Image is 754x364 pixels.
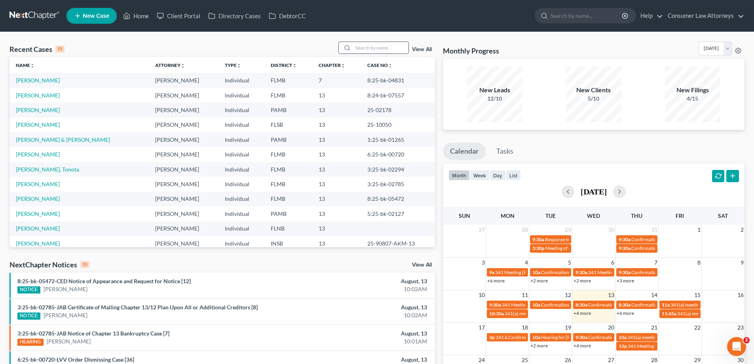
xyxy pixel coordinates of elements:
[264,206,312,221] td: PAMB
[664,9,744,23] a: Consumer Law Attorneys
[412,47,432,52] a: View All
[607,225,615,234] span: 30
[83,13,109,19] span: New Case
[478,323,486,332] span: 17
[312,88,361,103] td: 13
[489,311,504,316] span: 10:30a
[218,103,264,117] td: Individual
[650,290,658,300] span: 14
[545,236,642,242] span: Response to TST's Objection [PERSON_NAME]
[627,334,704,340] span: 341(a) meeting for [PERSON_NAME]
[271,62,297,68] a: Districtunfold_more
[149,162,218,177] td: [PERSON_NAME]
[718,212,728,219] span: Sat
[505,311,581,316] span: 341(a) meeting for [PERSON_NAME]
[312,221,361,236] td: 13
[631,245,715,251] span: Confirmation Hearing [PERSON_NAME]
[292,63,297,68] i: unfold_more
[617,278,634,284] a: +3 more
[532,269,540,275] span: 10a
[697,225,701,234] span: 1
[17,330,169,337] a: 3:25-bk-02785-JAB Notice of Chapter 13 Bankruptcy Case [7]
[16,225,60,232] a: [PERSON_NAME]
[650,225,658,234] span: 31
[149,192,218,206] td: [PERSON_NAME]
[361,73,435,88] td: 8:25-bk-04831
[264,177,312,191] td: FLMB
[218,221,264,236] td: Individual
[676,212,684,219] span: Fri
[264,192,312,206] td: FLMB
[218,73,264,88] td: Individual
[459,212,470,219] span: Sun
[495,269,559,275] span: 341 Meeting [PERSON_NAME]
[312,118,361,132] td: 13
[218,132,264,147] td: Individual
[16,166,79,173] a: [PERSON_NAME], Tonota
[264,162,312,177] td: FLMB
[487,278,505,284] a: +6 more
[665,95,720,103] div: 4/15
[567,258,572,267] span: 5
[312,236,361,251] td: 13
[149,147,218,162] td: [PERSON_NAME]
[312,162,361,177] td: 13
[619,302,631,308] span: 8:30a
[16,92,60,99] a: [PERSON_NAME]
[530,343,548,349] a: +2 more
[319,62,346,68] a: Chapterunfold_more
[489,334,495,340] span: 3p
[727,337,746,356] iframe: Intercom live chat
[532,334,540,340] span: 10a
[574,310,591,316] a: +4 more
[740,225,745,234] span: 2
[218,88,264,103] td: Individual
[218,147,264,162] td: Individual
[388,63,393,68] i: unfold_more
[574,278,591,284] a: +2 more
[521,225,529,234] span: 28
[530,278,548,284] a: +2 more
[566,86,621,95] div: New Clients
[581,187,607,196] h2: [DATE]
[367,62,393,68] a: Case Nounfold_more
[677,311,754,316] span: 341(a) meeting for [PERSON_NAME]
[296,330,427,337] div: August, 13
[361,192,435,206] td: 8:25-bk-05472
[204,9,265,23] a: Directory Cases
[17,304,258,311] a: 3:25-bk-02785-JAB Certificate of Mailing Chapter 13/12 Plan Upon All or Additional Creditors [8]
[218,162,264,177] td: Individual
[496,334,592,340] span: 341 & Confirmation Hearing [PERSON_NAME]
[47,337,91,345] a: [PERSON_NAME]
[361,118,435,132] td: 25-10050
[149,206,218,221] td: [PERSON_NAME]
[588,269,652,275] span: 341 Meeting [PERSON_NAME]
[149,236,218,251] td: [PERSON_NAME]
[265,9,310,23] a: DebtorCC
[502,302,566,308] span: 341 Meeting [PERSON_NAME]
[16,181,60,187] a: [PERSON_NAME]
[662,302,670,308] span: 11a
[564,290,572,300] span: 12
[662,311,676,316] span: 11:45a
[16,62,35,68] a: Nameunfold_more
[312,132,361,147] td: 13
[149,103,218,117] td: [PERSON_NAME]
[361,132,435,147] td: 1:25-bk-01265
[17,339,44,346] div: HEARING
[521,290,529,300] span: 11
[737,323,745,332] span: 23
[55,46,65,53] div: 15
[693,290,701,300] span: 15
[737,290,745,300] span: 16
[218,236,264,251] td: Individual
[353,42,408,53] input: Search by name...
[16,210,60,217] a: [PERSON_NAME]
[218,118,264,132] td: Individual
[541,302,644,308] span: Confirmation Hearing Tin, [GEOGRAPHIC_DATA]
[119,9,153,23] a: Home
[17,356,134,363] a: 6:25-bk-00720-LVV Order Dismissing Case [36]
[566,95,621,103] div: 5/10
[501,212,515,219] span: Mon
[631,269,715,275] span: Confirmation Hearing [PERSON_NAME]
